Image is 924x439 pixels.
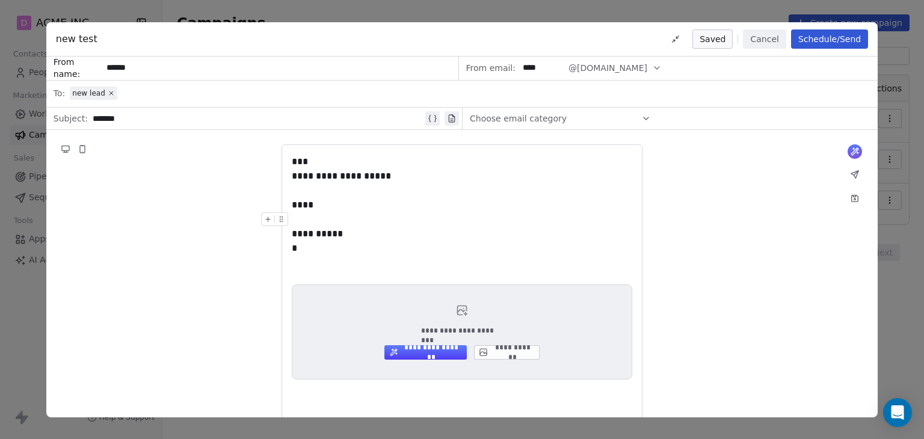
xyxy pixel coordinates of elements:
span: Subject: [54,112,88,128]
span: Choose email category [470,112,567,124]
button: Cancel [743,29,786,49]
span: To: [54,87,65,99]
span: @[DOMAIN_NAME] [568,62,647,75]
span: new test [56,32,97,46]
span: From email: [466,62,516,74]
button: Saved [692,29,733,49]
button: Schedule/Send [791,29,868,49]
span: From name: [54,56,102,80]
div: Open Intercom Messenger [883,398,912,427]
span: new lead [72,88,105,98]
